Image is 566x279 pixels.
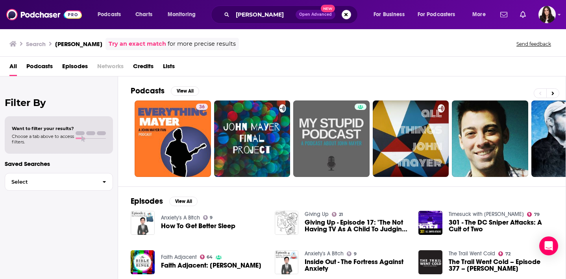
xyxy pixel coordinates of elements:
[449,259,553,272] a: The Trail Went Cold – Episode 377 – John Glasgow
[62,60,88,76] a: Episodes
[449,259,553,272] span: The Trail Went Cold – Episode 377 – [PERSON_NAME]
[498,251,511,256] a: 72
[449,211,524,218] a: Timesuck with Dan Cummins
[467,8,496,21] button: open menu
[354,252,357,256] span: 9
[131,250,155,274] img: Faith Adjacent: John Mayer
[135,9,152,20] span: Charts
[275,250,299,274] img: Inside Out - The Fortress Against Anxiety
[109,39,166,48] a: Try an exact match
[12,134,74,145] span: Choose a tab above to access filters.
[449,219,553,232] a: 301 - The DC Sniper Attacks: A Cult of Two
[418,211,442,235] img: 301 - The DC Sniper Attacks: A Cult of Two
[161,214,200,221] a: Anxiety's A B!tch
[5,179,96,184] span: Select
[196,104,208,110] a: 36
[6,7,82,22] img: Podchaser - Follow, Share and Rate Podcasts
[161,262,261,269] span: Faith Adjacent: [PERSON_NAME]
[418,9,455,20] span: For Podcasters
[98,9,121,20] span: Podcasts
[5,97,113,108] h2: Filter By
[497,8,511,21] a: Show notifications dropdown
[339,213,343,216] span: 21
[418,250,442,274] img: The Trail Went Cold – Episode 377 – John Glasgow
[368,8,414,21] button: open menu
[514,41,553,47] button: Send feedback
[305,250,344,257] a: Anxiety's A B!tch
[92,8,131,21] button: open menu
[161,223,235,229] a: How To Get Better Sleep
[347,251,357,256] a: 9
[131,196,198,206] a: EpisodesView All
[9,60,17,76] a: All
[97,60,124,76] span: Networks
[199,103,205,111] span: 36
[131,86,199,96] a: PodcastsView All
[207,255,213,259] span: 64
[305,259,409,272] a: Inside Out - The Fortress Against Anxiety
[539,236,558,255] div: Open Intercom Messenger
[412,8,467,21] button: open menu
[26,60,53,76] a: Podcasts
[218,6,365,24] div: Search podcasts, credits, & more...
[5,160,113,167] p: Saved Searches
[12,126,74,131] span: Want to filter your results?
[135,100,211,177] a: 36
[131,86,165,96] h2: Podcasts
[374,9,405,20] span: For Business
[534,213,540,216] span: 79
[26,40,46,48] h3: Search
[449,250,495,257] a: The Trail Went Cold
[133,60,154,76] a: Credits
[233,8,296,21] input: Search podcasts, credits, & more...
[517,8,529,21] a: Show notifications dropdown
[210,216,213,219] span: 9
[5,173,113,191] button: Select
[527,212,540,217] a: 79
[168,39,236,48] span: for more precise results
[131,196,163,206] h2: Episodes
[203,215,213,220] a: 9
[472,9,486,20] span: More
[169,197,198,206] button: View All
[332,212,343,217] a: 21
[163,60,175,76] a: Lists
[161,262,261,269] a: Faith Adjacent: John Mayer
[168,9,196,20] span: Monitoring
[275,211,299,235] img: Giving Up - Episode 17: "The Not Having TV As A Child To Judging People For Using Twitter Pipeline"
[321,5,335,12] span: New
[299,13,332,17] span: Open Advanced
[130,8,157,21] a: Charts
[171,86,199,96] button: View All
[305,211,329,218] a: Giving Up
[161,254,197,260] a: Faith Adjacent
[200,255,213,259] a: 64
[538,6,556,23] button: Show profile menu
[131,211,155,235] img: How To Get Better Sleep
[538,6,556,23] img: User Profile
[505,252,511,256] span: 72
[305,219,409,232] a: Giving Up - Episode 17: "The Not Having TV As A Child To Judging People For Using Twitter Pipeline"
[162,8,206,21] button: open menu
[538,6,556,23] span: Logged in as RebeccaShapiro
[296,10,335,19] button: Open AdvancedNew
[55,40,102,48] h3: [PERSON_NAME]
